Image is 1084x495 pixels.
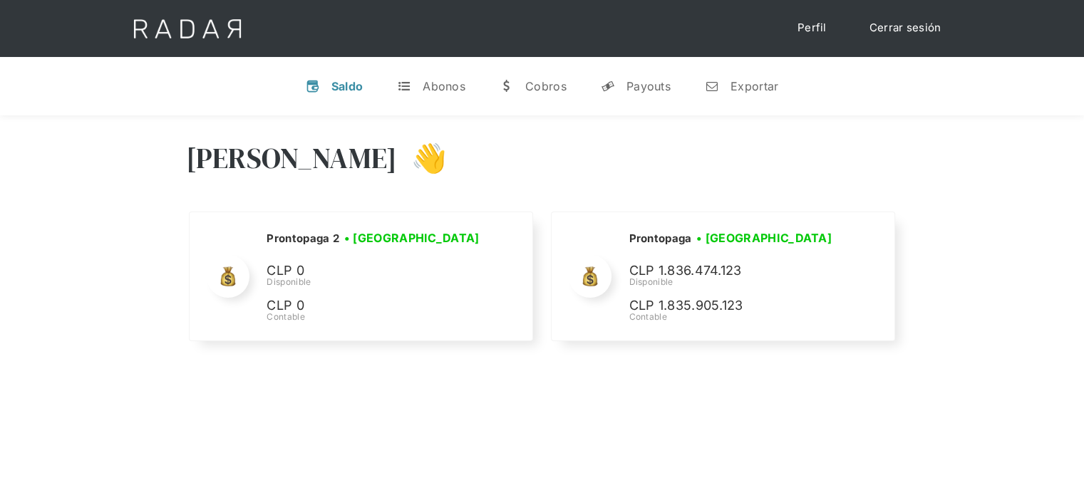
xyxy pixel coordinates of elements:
a: Perfil [783,14,841,42]
div: Exportar [731,79,778,93]
div: Contable [629,311,842,323]
p: CLP 1.836.474.123 [629,261,842,281]
div: Disponible [629,276,842,288]
div: Disponible [267,276,484,288]
div: Payouts [626,79,671,93]
p: CLP 0 [267,261,480,281]
p: CLP 0 [267,296,480,316]
h3: • [GEOGRAPHIC_DATA] [696,229,832,246]
a: Cerrar sesión [855,14,956,42]
h3: 👋 [397,140,447,176]
div: t [397,79,411,93]
div: v [306,79,320,93]
h3: • [GEOGRAPHIC_DATA] [344,229,480,246]
h2: Prontopaga [629,231,691,246]
div: Abonos [423,79,465,93]
p: CLP 1.835.905.123 [629,296,842,316]
div: Contable [267,311,484,323]
div: Cobros [525,79,567,93]
div: n [705,79,719,93]
div: y [601,79,615,93]
h3: [PERSON_NAME] [186,140,398,176]
h2: Prontopaga 2 [267,231,339,246]
div: Saldo [331,79,363,93]
div: w [500,79,514,93]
